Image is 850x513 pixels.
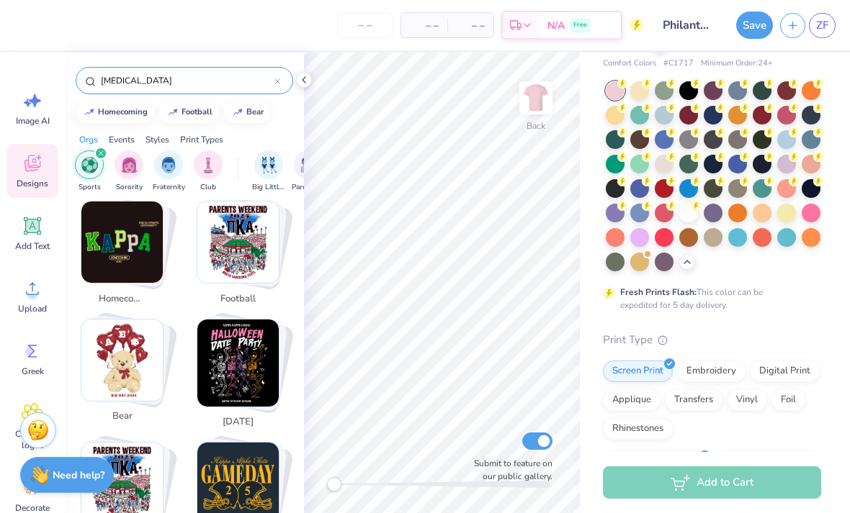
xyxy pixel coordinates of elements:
img: homecoming [81,201,163,283]
button: Stack Card Button bear [72,319,181,430]
span: Comfort Colors [603,58,656,70]
input: Try "Alpha" [99,73,274,88]
span: Image AI [16,115,50,127]
img: bear [81,319,163,401]
div: Foil [771,389,805,411]
img: Fraternity Image [161,157,176,173]
span: Parent's Weekend [292,182,325,193]
button: homecoming [76,101,154,123]
img: trend_line.gif [84,108,95,117]
div: filter for Fraternity [153,150,185,193]
button: Stack Card Button halloween [188,319,297,435]
button: filter button [115,150,143,193]
div: Embroidery [677,360,746,382]
span: bear [99,409,146,424]
div: Styles [146,133,169,146]
span: homecoming [99,292,146,307]
div: filter for Parent's Weekend [292,150,325,193]
div: filter for Big Little Reveal [252,150,285,193]
div: Events [109,133,135,146]
span: – – [410,18,439,33]
div: Digital Print [750,360,820,382]
div: filter for Club [194,150,223,193]
button: Save [736,12,773,39]
span: Sorority [116,182,143,193]
span: Designs [17,178,48,189]
div: Print Type [603,332,821,348]
img: trend_line.gif [232,108,243,117]
div: Applique [603,389,661,411]
span: Clipart & logos [9,428,56,451]
button: Stack Card Button homecoming [72,201,181,312]
span: Upload [18,303,47,314]
img: Sorority Image [121,157,138,173]
div: Screen Print [603,360,673,382]
span: Free [573,20,587,30]
button: filter button [153,150,185,193]
label: Submit to feature on our public gallery. [466,457,552,483]
img: Back [522,83,550,112]
div: Vinyl [727,389,767,411]
span: Fraternity [153,182,185,193]
div: bear [246,108,264,116]
input: Untitled Design [651,11,722,40]
span: Greek [22,366,44,377]
button: filter button [292,150,325,193]
button: filter button [252,150,285,193]
img: football [197,201,279,283]
img: Big Little Reveal Image [261,157,277,173]
div: Rhinestones [603,418,673,440]
span: Big Little Reveal [252,182,285,193]
div: Transfers [665,389,722,411]
span: N/A [547,18,565,33]
img: Club Image [200,157,216,173]
div: Back [527,119,545,132]
img: Sports Image [81,157,98,173]
img: halloween [197,319,279,407]
button: Stack Card Button football [188,201,297,312]
span: [DATE] [215,415,261,430]
strong: Fresh Prints Flash: [620,286,697,298]
img: trend_line.gif [167,108,179,117]
a: ZF [809,13,836,38]
span: Club [200,182,216,193]
div: football [182,108,212,116]
img: Parent's Weekend Image [300,157,317,173]
span: football [215,292,261,307]
div: homecoming [98,108,148,116]
button: filter button [75,150,104,193]
div: Orgs [79,133,98,146]
span: Minimum Order: 24 + [701,58,773,70]
input: – – [337,12,393,38]
button: bear [224,101,270,123]
div: This color can be expedited for 5 day delivery. [620,286,797,312]
div: filter for Sports [75,150,104,193]
div: Print Types [180,133,223,146]
span: # C1717 [663,58,694,70]
span: Add Text [15,240,50,252]
button: football [159,101,219,123]
strong: Need help? [53,468,104,482]
span: Sports [79,182,101,193]
div: Accessibility label [327,477,341,491]
button: filter button [194,150,223,193]
span: – – [456,18,485,33]
div: filter for Sorority [115,150,143,193]
span: ZF [816,17,828,34]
